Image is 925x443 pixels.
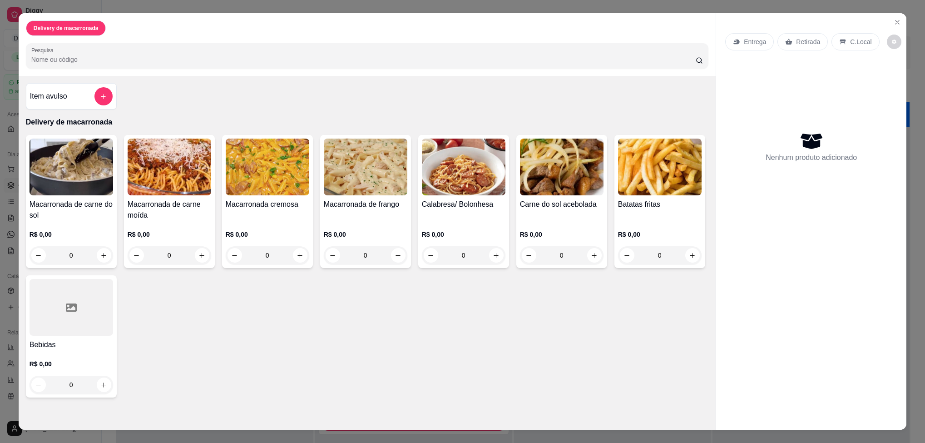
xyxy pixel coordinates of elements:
[31,46,57,54] label: Pesquisa
[226,139,309,195] img: product-image
[796,37,820,46] p: Retirada
[94,87,113,105] button: add-separate-item
[30,91,67,102] h4: Item avulso
[422,139,505,195] img: product-image
[324,139,407,195] img: product-image
[890,15,905,30] button: Close
[887,35,901,49] button: decrease-product-quantity
[34,25,99,32] p: Delivery de macarronada
[618,199,702,210] h4: Batatas fritas
[520,139,603,195] img: product-image
[618,230,702,239] p: R$ 0,00
[26,117,709,128] p: Delivery de macarronada
[422,230,505,239] p: R$ 0,00
[30,139,113,195] img: product-image
[324,230,407,239] p: R$ 0,00
[744,37,766,46] p: Entrega
[618,139,702,195] img: product-image
[128,230,211,239] p: R$ 0,00
[422,199,505,210] h4: Calabresa/ Bolonhesa
[30,230,113,239] p: R$ 0,00
[850,37,871,46] p: C.Local
[31,55,696,64] input: Pesquisa
[324,199,407,210] h4: Macarronada de frango
[226,230,309,239] p: R$ 0,00
[128,199,211,221] h4: Macarronada de carne moída
[520,230,603,239] p: R$ 0,00
[30,339,113,350] h4: Bebidas
[226,199,309,210] h4: Macarronada cremosa
[30,359,113,368] p: R$ 0,00
[30,199,113,221] h4: Macarronada de carne do sol
[128,139,211,195] img: product-image
[520,199,603,210] h4: Carne do sol acebolada
[766,152,857,163] p: Nenhum produto adicionado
